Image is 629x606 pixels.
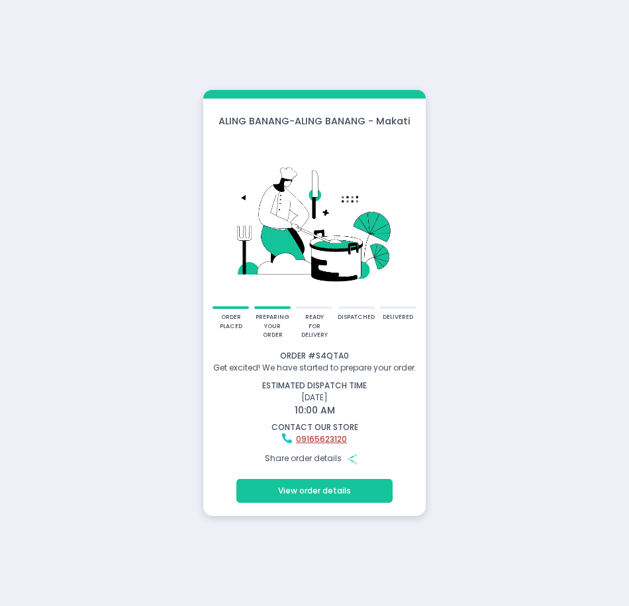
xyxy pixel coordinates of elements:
[338,313,375,322] div: dispatched
[205,350,424,362] div: Order # S4QTA0
[205,362,424,374] div: Get excited! We have started to prepare your order.
[295,404,335,417] span: 10:00 AM
[205,421,424,433] div: contact our store
[383,313,413,322] div: delivered
[215,137,414,306] img: talkie
[300,313,328,340] div: ready for delivery
[256,313,289,340] div: preparing your order
[236,479,392,503] button: View order details
[296,433,347,445] a: 09165623120
[203,114,426,129] div: ALING BANANG - ALING BANANG - Makati
[217,313,245,331] div: order placed
[197,380,432,417] div: [DATE]
[205,380,424,392] div: estimated dispatch time
[205,447,424,471] div: Share order details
